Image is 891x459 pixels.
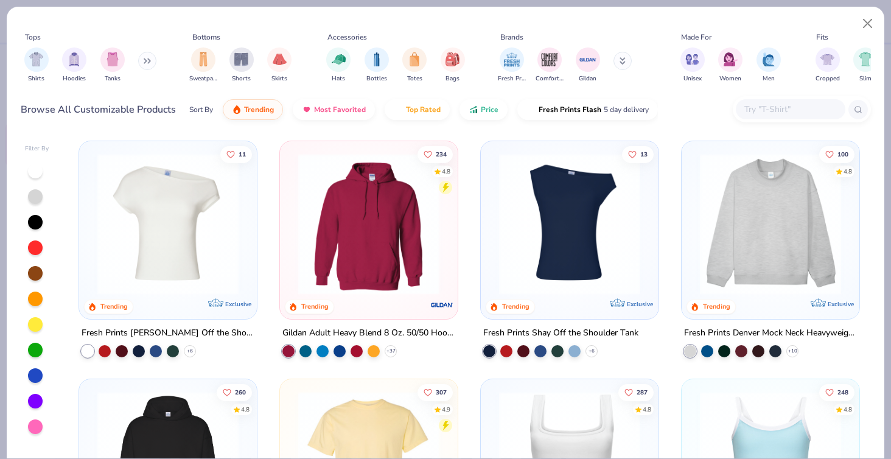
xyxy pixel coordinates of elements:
button: Like [819,384,854,401]
button: filter button [816,47,840,83]
div: filter for Tanks [100,47,125,83]
span: Tanks [105,74,121,83]
img: Men Image [762,52,775,66]
div: Tops [25,32,41,43]
span: Men [763,74,775,83]
img: most_fav.gif [302,105,312,114]
img: Hats Image [332,52,346,66]
div: Gildan Adult Heavy Blend 8 Oz. 50/50 Hooded Sweatshirt [282,326,455,341]
span: Gildan [579,74,596,83]
img: trending.gif [232,105,242,114]
span: 11 [239,151,246,157]
img: a164e800-7022-4571-a324-30c76f641635 [445,153,599,295]
img: Fresh Prints Image [503,51,521,69]
span: 307 [436,389,447,395]
img: Bags Image [445,52,459,66]
span: Fresh Prints [498,74,526,83]
span: Exclusive [627,300,653,308]
div: 4.8 [442,167,450,176]
div: Browse All Customizable Products [21,102,176,117]
img: Cropped Image [820,52,834,66]
span: Skirts [271,74,287,83]
div: filter for Unisex [680,47,705,83]
div: filter for Shorts [229,47,254,83]
span: Exclusive [225,300,251,308]
img: Unisex Image [685,52,699,66]
div: filter for Shirts [24,47,49,83]
img: Skirts Image [273,52,287,66]
img: f5d85501-0dbb-4ee4-b115-c08fa3845d83 [694,153,847,295]
span: Most Favorited [314,105,366,114]
button: Trending [223,99,283,120]
button: Fresh Prints Flash5 day delivery [517,99,658,120]
div: Bottoms [192,32,220,43]
span: Price [481,105,498,114]
span: Bottles [366,74,387,83]
span: 5 day delivery [604,103,649,117]
img: Comfort Colors Image [540,51,559,69]
span: Shorts [232,74,251,83]
button: filter button [326,47,351,83]
button: Like [622,145,654,163]
div: Sort By [189,104,213,115]
button: filter button [441,47,465,83]
button: Like [618,384,654,401]
img: 5716b33b-ee27-473a-ad8a-9b8687048459 [493,153,646,295]
button: Like [418,384,453,401]
button: Top Rated [385,99,450,120]
div: filter for Comfort Colors [536,47,564,83]
div: filter for Skirts [267,47,292,83]
button: filter button [718,47,742,83]
div: filter for Bags [441,47,465,83]
img: TopRated.gif [394,105,404,114]
button: Price [459,99,508,120]
span: 287 [637,389,648,395]
span: + 37 [386,348,396,355]
button: Most Favorited [293,99,375,120]
button: Like [819,145,854,163]
div: filter for Sweatpants [189,47,217,83]
img: Sweatpants Image [197,52,210,66]
img: Shirts Image [29,52,43,66]
button: filter button [24,47,49,83]
div: Fresh Prints Shay Off the Shoulder Tank [483,326,638,341]
span: Slim [859,74,872,83]
button: filter button [189,47,217,83]
button: Close [856,12,879,35]
button: Like [418,145,453,163]
div: Fits [816,32,828,43]
span: 234 [436,151,447,157]
button: filter button [756,47,781,83]
span: Hats [332,74,345,83]
div: filter for Bottles [365,47,389,83]
span: Women [719,74,741,83]
span: Totes [407,74,422,83]
div: filter for Men [756,47,781,83]
img: Women Image [724,52,738,66]
img: a1c94bf0-cbc2-4c5c-96ec-cab3b8502a7f [91,153,245,295]
img: Shorts Image [234,52,248,66]
span: Fresh Prints Flash [539,105,601,114]
img: Hoodies Image [68,52,81,66]
div: filter for Cropped [816,47,840,83]
img: Bottles Image [370,52,383,66]
button: filter button [402,47,427,83]
button: filter button [536,47,564,83]
div: 4.8 [844,405,852,414]
button: Like [217,384,253,401]
span: Unisex [683,74,702,83]
span: Top Rated [406,105,441,114]
span: 260 [236,389,246,395]
span: Hoodies [63,74,86,83]
div: filter for Hoodies [62,47,86,83]
div: Made For [681,32,711,43]
img: Gildan logo [430,293,454,317]
button: filter button [100,47,125,83]
button: filter button [229,47,254,83]
div: Fresh Prints Denver Mock Neck Heavyweight Sweatshirt [684,326,857,341]
div: Brands [500,32,523,43]
button: filter button [576,47,600,83]
div: Filter By [25,144,49,153]
span: Comfort Colors [536,74,564,83]
div: filter for Totes [402,47,427,83]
